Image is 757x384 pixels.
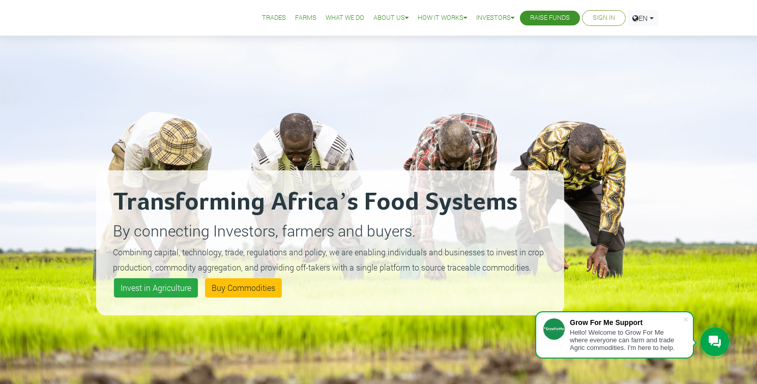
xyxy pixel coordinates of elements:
[262,13,286,23] a: Trades
[628,10,658,26] a: EN
[476,13,514,23] a: Investors
[570,329,683,351] div: Hello! Welcome to Grow For Me where everyone can farm and trade Agric commodities. I'm here to help.
[295,13,316,23] a: Farms
[114,278,198,298] a: Invest in Agriculture
[570,318,683,327] div: Grow For Me Support
[113,247,544,273] small: Combining capital, technology, trade, regulations and policy, we are enabling individuals and bus...
[418,13,467,23] a: How it Works
[113,187,547,218] h2: Transforming Africa’s Food Systems
[326,13,364,23] a: What We Do
[205,278,282,298] a: Buy Commodities
[113,219,547,242] p: By connecting Investors, farmers and buyers.
[530,13,570,23] a: Raise Funds
[373,13,409,23] a: About Us
[593,13,615,23] a: Sign In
